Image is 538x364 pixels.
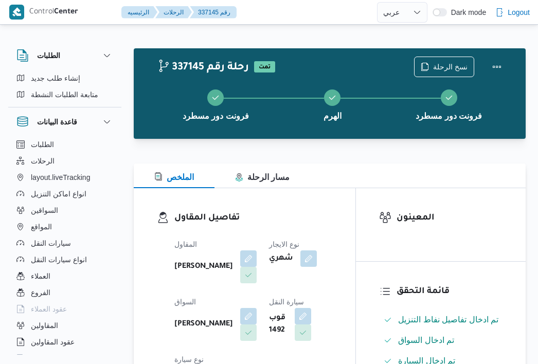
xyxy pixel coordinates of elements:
[16,49,113,62] button: الطلبات
[12,86,117,103] button: متابعة الطلبات النشطة
[9,5,24,20] img: X8yXhbKr1z7QwAAAABJRU5ErkJggg==
[16,116,113,128] button: قاعدة البيانات
[8,136,121,359] div: قاعدة البيانات
[54,8,78,16] b: Center
[380,332,503,349] button: تم ادخال السواق
[414,57,474,77] button: نسخ الرحلة
[12,301,117,317] button: عقود العملاء
[174,298,196,306] span: السواق
[12,268,117,284] button: العملاء
[380,312,503,328] button: تم ادخال تفاصيل نفاط التنزيل
[390,77,507,131] button: فرونت دور مسطرد
[445,94,453,102] svg: Step 3 is complete
[31,138,54,151] span: الطلبات
[491,2,534,23] button: Logout
[10,323,43,354] iframe: chat widget
[269,252,293,265] b: شهري
[12,136,117,153] button: الطلبات
[12,153,117,169] button: الرحلات
[31,286,50,299] span: الفروع
[12,284,117,301] button: الفروع
[8,70,121,107] div: الطلبات
[31,155,55,167] span: الرحلات
[259,64,271,70] b: تمت
[12,70,117,86] button: إنشاء طلب جديد
[12,334,117,350] button: عقود المقاولين
[37,49,60,62] h3: الطلبات
[12,202,117,219] button: السواقين
[121,6,157,19] button: الرئيسيه
[31,237,71,249] span: سيارات النقل
[174,240,197,248] span: المقاول
[211,94,220,102] svg: Step 1 is complete
[433,61,468,73] span: نسخ الرحلة
[183,110,249,122] span: فرونت دور مسطرد
[447,8,486,16] span: Dark mode
[274,77,391,131] button: الهرم
[31,188,86,200] span: انواع اماكن التنزيل
[31,72,80,84] span: إنشاء طلب جديد
[155,6,192,19] button: الرحلات
[508,6,530,19] span: Logout
[31,204,58,216] span: السواقين
[398,315,498,324] span: تم ادخال تفاصيل نفاط التنزيل
[31,319,58,332] span: المقاولين
[324,110,342,122] span: الهرم
[174,261,233,273] b: [PERSON_NAME]
[269,298,304,306] span: سيارة النقل
[12,317,117,334] button: المقاولين
[31,171,90,184] span: layout.liveTracking
[31,336,75,348] span: عقود المقاولين
[12,169,117,186] button: layout.liveTracking
[37,116,77,128] h3: قاعدة البيانات
[269,312,288,337] b: قوب 1492
[157,77,274,131] button: فرونت دور مسطرد
[398,334,454,347] span: تم ادخال السواق
[254,61,275,72] span: تمت
[174,211,332,225] h3: تفاصيل المقاول
[487,57,507,77] button: Actions
[31,253,87,266] span: انواع سيارات النقل
[416,110,482,122] span: فرونت دور مسطرد
[31,303,67,315] span: عقود العملاء
[31,221,52,233] span: المواقع
[398,314,498,326] span: تم ادخال تفاصيل نفاط التنزيل
[328,94,336,102] svg: Step 2 is complete
[190,6,237,19] button: 337145 رقم
[31,270,50,282] span: العملاء
[398,336,454,344] span: تم ادخال السواق
[12,219,117,235] button: المواقع
[157,61,249,75] h2: 337145 رحلة رقم
[12,235,117,251] button: سيارات النقل
[397,285,503,299] h3: قائمة التحقق
[235,173,290,181] span: مسار الرحلة
[397,211,503,225] h3: المعينون
[269,240,299,248] span: نوع الايجار
[31,88,98,101] span: متابعة الطلبات النشطة
[154,173,194,181] span: الملخص
[12,186,117,202] button: انواع اماكن التنزيل
[12,251,117,268] button: انواع سيارات النقل
[174,318,233,331] b: [PERSON_NAME]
